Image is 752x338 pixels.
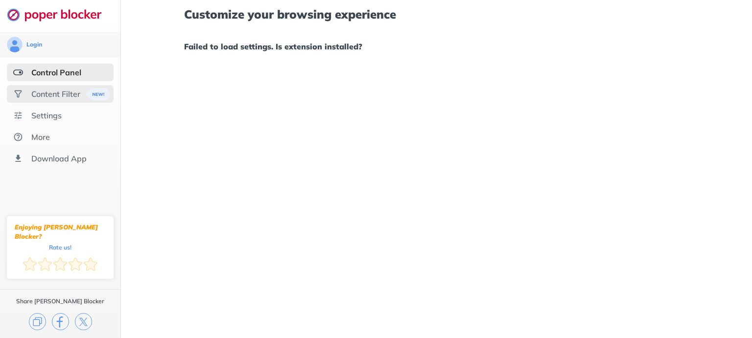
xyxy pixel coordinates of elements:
div: Rate us! [49,245,71,249]
div: Content Filter [31,89,80,99]
div: Settings [31,111,62,120]
div: Download App [31,154,87,163]
h1: Customize your browsing experience [184,8,689,21]
h1: Failed to load settings. Is extension installed? [184,40,689,53]
img: facebook.svg [52,313,69,330]
img: x.svg [75,313,92,330]
div: Share [PERSON_NAME] Blocker [16,297,104,305]
img: about.svg [13,132,23,142]
img: avatar.svg [7,37,23,52]
img: menuBanner.svg [85,88,109,100]
img: features-selected.svg [13,68,23,77]
div: More [31,132,50,142]
img: settings.svg [13,111,23,120]
div: Login [26,41,42,48]
img: logo-webpage.svg [7,8,112,22]
img: download-app.svg [13,154,23,163]
img: copy.svg [29,313,46,330]
div: Control Panel [31,68,81,77]
div: Enjoying [PERSON_NAME] Blocker? [15,223,106,241]
img: social.svg [13,89,23,99]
